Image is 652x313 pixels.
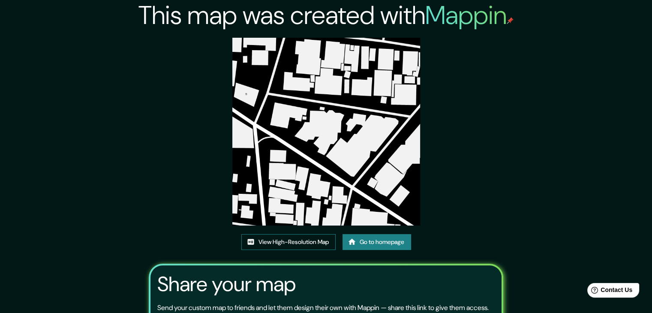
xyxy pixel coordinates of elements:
iframe: Help widget launcher [576,280,643,304]
a: Go to homepage [343,234,411,250]
a: View High-Resolution Map [241,234,336,250]
img: created-map [232,38,420,226]
p: Send your custom map to friends and let them design their own with Mappin — share this link to gi... [157,303,489,313]
img: mappin-pin [507,17,514,24]
h3: Share your map [157,272,296,296]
